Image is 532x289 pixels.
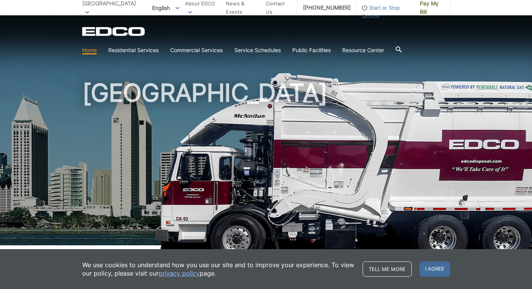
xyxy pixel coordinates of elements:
span: English [146,2,185,14]
a: EDCD logo. Return to the homepage. [82,27,146,36]
p: We use cookies to understand how you use our site and to improve your experience. To view our pol... [82,261,355,278]
a: Public Facilities [292,46,331,54]
a: Tell me more [363,261,412,277]
a: Residential Services [108,46,159,54]
a: Home [82,46,97,54]
a: privacy policy [159,269,200,278]
span: I agree [419,261,450,277]
h1: [GEOGRAPHIC_DATA] [82,80,450,249]
a: Service Schedules [234,46,281,54]
a: Resource Center [342,46,384,54]
a: Commercial Services [170,46,223,54]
